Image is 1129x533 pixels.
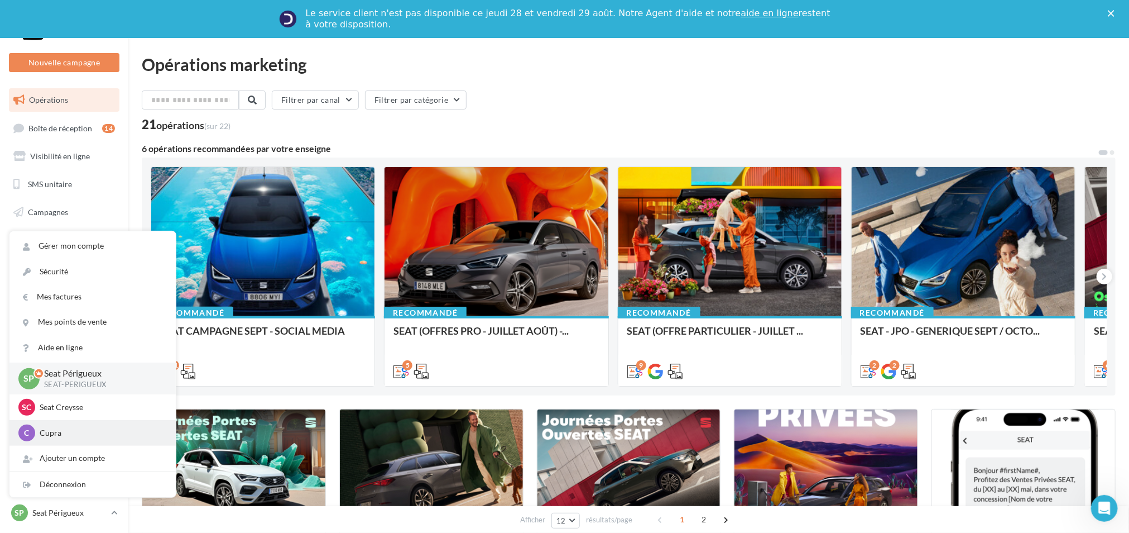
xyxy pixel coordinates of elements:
[102,124,115,133] div: 14
[28,123,92,132] span: Boîte de réception
[44,367,158,380] p: Seat Périgueux
[627,325,804,337] span: SEAT (OFFRE PARTICULIER - JUILLET ...
[142,56,1116,73] div: Opérations marketing
[7,116,122,140] a: Boîte de réception14
[156,120,230,130] div: opérations
[7,349,122,382] a: Campagnes DataOnDemand
[556,516,566,525] span: 12
[9,472,176,497] div: Déconnexion
[25,427,30,439] span: C
[1103,360,1113,370] div: 6
[636,360,646,370] div: 9
[9,310,176,335] a: Mes points de vente
[851,307,934,319] div: Recommandé
[40,402,162,413] p: Seat Creysse
[32,507,107,518] p: Seat Périgueux
[384,307,467,319] div: Recommandé
[7,228,122,251] a: Contacts
[365,91,467,110] button: Filtrer par catégorie
[586,515,632,525] span: résultats/page
[551,513,580,529] button: 12
[618,307,700,319] div: Recommandé
[24,372,35,385] span: SP
[869,360,880,370] div: 2
[7,88,122,112] a: Opérations
[674,511,691,529] span: 1
[306,8,833,30] div: Le service client n'est pas disponible ce jeudi 28 et vendredi 29 août. Notre Agent d'aide et not...
[393,325,569,337] span: SEAT (OFFRES PRO - JUILLET AOÛT) -...
[9,259,176,284] a: Sécurité
[7,256,122,279] a: Médiathèque
[1091,495,1118,522] iframe: Intercom live chat
[9,284,176,310] a: Mes factures
[741,8,798,18] a: aide en ligne
[7,201,122,224] a: Campagnes
[151,307,233,319] div: Recommandé
[890,360,900,370] div: 2
[7,311,122,344] a: PLV et print personnalisable
[402,360,412,370] div: 5
[29,95,68,104] span: Opérations
[30,151,90,161] span: Visibilité en ligne
[44,380,158,390] p: SEAT-PERIGUEUX
[520,515,545,525] span: Afficher
[9,53,119,72] button: Nouvelle campagne
[142,118,230,131] div: 21
[28,179,72,189] span: SMS unitaire
[160,325,345,337] span: SEAT CAMPAGNE SEPT - SOCIAL MEDIA
[9,335,176,360] a: Aide en ligne
[9,502,119,524] a: SP Seat Périgueux
[15,507,25,518] span: SP
[9,446,176,471] div: Ajouter un compte
[7,284,122,307] a: Calendrier
[9,234,176,259] a: Gérer mon compte
[1108,10,1119,17] div: Fermer
[204,121,230,131] span: (sur 22)
[7,173,122,196] a: SMS unitaire
[142,144,1098,153] div: 6 opérations recommandées par votre enseigne
[279,10,297,28] img: Profile image for Service-Client
[695,511,713,529] span: 2
[272,91,359,110] button: Filtrer par canal
[28,207,68,216] span: Campagnes
[22,402,32,413] span: SC
[40,427,162,439] p: Cupra
[861,325,1040,337] span: SEAT - JPO - GENERIQUE SEPT / OCTO...
[7,145,122,168] a: Visibilité en ligne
